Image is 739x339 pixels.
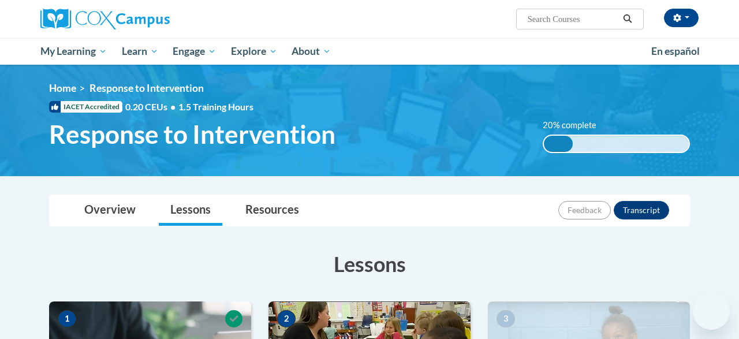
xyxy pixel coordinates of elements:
img: Cox Campus [40,9,170,29]
span: IACET Accredited [49,101,122,113]
span: • [170,101,176,112]
span: About [292,44,331,58]
a: Cox Campus [40,9,248,29]
a: Explore [223,38,285,65]
input: Search Courses [527,12,619,26]
button: Search [619,12,636,26]
span: 2 [277,310,296,327]
div: 20% complete [544,136,573,152]
a: Resources [234,195,311,226]
span: My Learning [40,44,107,58]
div: Main menu [32,38,707,65]
button: Transcript [614,201,669,219]
h3: Lessons [49,249,690,278]
button: Account Settings [664,9,699,27]
span: Explore [231,44,277,58]
span: Response to Intervention [89,82,204,94]
a: About [285,38,339,65]
span: Response to Intervention [49,119,335,150]
span: 3 [497,310,515,327]
a: Home [49,82,76,94]
a: My Learning [33,38,114,65]
a: Learn [114,38,166,65]
label: 20% complete [543,119,609,132]
a: Lessons [159,195,222,226]
button: Feedback [558,201,611,219]
a: Overview [73,195,147,226]
span: 0.20 CEUs [125,100,178,113]
a: Engage [165,38,223,65]
a: En español [644,39,707,64]
iframe: Button to launch messaging window [693,293,730,330]
span: Engage [173,44,216,58]
span: En español [651,45,700,57]
span: 1.5 Training Hours [178,101,253,112]
span: Learn [122,44,158,58]
span: 1 [58,310,76,327]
